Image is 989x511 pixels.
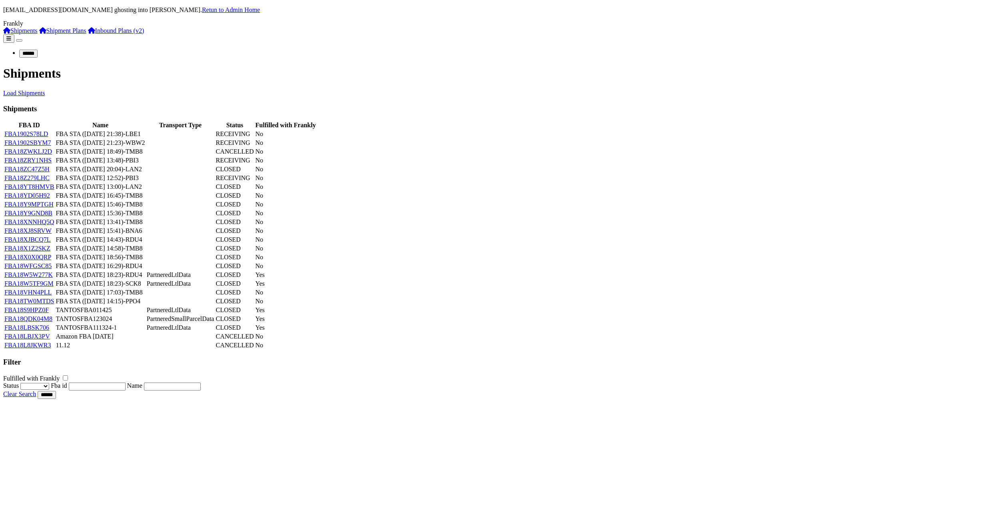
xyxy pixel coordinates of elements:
[215,341,254,349] td: CANCELLED
[215,209,254,217] td: CLOSED
[255,130,316,138] td: No
[55,244,145,252] td: FBA STA ([DATE] 14:58)-TMB8
[255,271,316,279] td: Yes
[3,27,38,34] a: Shipments
[255,165,316,173] td: No
[55,192,145,200] td: FBA STA ([DATE] 16:45)-TMB8
[215,183,254,191] td: CLOSED
[3,104,986,113] h3: Shipments
[3,375,60,382] label: Fulfilled with Frankly
[4,121,54,129] th: FBA ID
[146,324,215,332] td: PartneredLtlData
[55,289,145,297] td: FBA STA ([DATE] 17:03)-TMB8
[4,174,50,181] a: FBA18Z279LHC
[146,315,215,323] td: PartneredSmallParcelData
[55,183,145,191] td: FBA STA ([DATE] 13:00)-LAN2
[4,315,52,322] a: FBA18QDK04M8
[4,236,51,243] a: FBA18XJBCQ7L
[255,289,316,297] td: No
[3,358,986,367] h3: Filter
[255,280,316,288] td: Yes
[215,333,254,341] td: CANCELLED
[215,148,254,156] td: CANCELLED
[127,382,142,389] label: Name
[4,139,51,146] a: FBA1902SBYM7
[3,66,986,81] h1: Shipments
[51,382,67,389] label: Fba id
[55,262,145,270] td: FBA STA ([DATE] 16:29)-RDU4
[4,289,52,296] a: FBA18VHN4PLL
[4,307,49,313] a: FBA18S9HPZ0F
[215,165,254,173] td: CLOSED
[215,192,254,200] td: CLOSED
[215,253,254,261] td: CLOSED
[55,306,145,314] td: TANTOSFBA011425
[4,342,51,349] a: FBA18L8JKWR3
[55,148,145,156] td: FBA STA ([DATE] 18:49)-TMB8
[255,324,316,332] td: Yes
[255,236,316,244] td: No
[55,227,145,235] td: FBA STA ([DATE] 15:41)-BNA6
[4,298,54,305] a: FBA18TW0MTDS
[4,218,54,225] a: FBA18XNNHQ5Q
[215,306,254,314] td: CLOSED
[255,306,316,314] td: Yes
[3,382,19,389] label: Status
[4,148,52,155] a: FBA18ZWKLJ2D
[4,157,52,164] a: FBA18ZRY1NHS
[55,253,145,261] td: FBA STA ([DATE] 18:56)-TMB8
[255,148,316,156] td: No
[55,200,145,208] td: FBA STA ([DATE] 15:46)-TMB8
[255,297,316,305] td: No
[255,315,316,323] td: Yes
[255,262,316,270] td: No
[215,262,254,270] td: CLOSED
[215,227,254,235] td: CLOSED
[55,121,145,129] th: Name
[255,227,316,235] td: No
[4,271,53,278] a: FBA18W5W277K
[55,156,145,164] td: FBA STA ([DATE] 13:48)-PBI3
[215,200,254,208] td: CLOSED
[215,156,254,164] td: RECEIVING
[215,236,254,244] td: CLOSED
[4,227,52,234] a: FBA18XJ8SRVW
[4,280,54,287] a: FBA18W5TF9GM
[3,90,45,96] a: Load Shipments
[255,174,316,182] td: No
[4,130,48,137] a: FBA1902S78LD
[16,39,22,42] button: Toggle navigation
[88,27,144,34] a: Inbound Plans (v2)
[146,280,215,288] td: PartneredLtlData
[255,333,316,341] td: No
[4,245,50,252] a: FBA18X1Z2SKZ
[215,174,254,182] td: RECEIVING
[255,139,316,147] td: No
[4,333,50,340] a: FBA18LBJX3PV
[55,218,145,226] td: FBA STA ([DATE] 13:41)-TMB8
[255,200,316,208] td: No
[55,333,145,341] td: Amazon FBA [DATE]
[55,130,145,138] td: FBA STA ([DATE] 21:38)-LBE1
[215,218,254,226] td: CLOSED
[255,121,316,129] th: Fulfilled with Frankly
[3,391,36,397] a: Clear Search
[146,306,215,314] td: PartneredLtlData
[255,253,316,261] td: No
[4,210,52,216] a: FBA18Y9GND8B
[215,244,254,252] td: CLOSED
[215,139,254,147] td: RECEIVING
[4,263,52,269] a: FBA18WFGSC85
[4,192,50,199] a: FBA18YD05H92
[55,209,145,217] td: FBA STA ([DATE] 15:36)-TMB8
[55,315,145,323] td: TANTOSFBA123024
[55,236,145,244] td: FBA STA ([DATE] 14:43)-RDU4
[215,297,254,305] td: CLOSED
[4,201,54,208] a: FBA18Y9MPTGH
[255,209,316,217] td: No
[39,27,86,34] a: Shipment Plans
[4,166,50,172] a: FBA18ZC47Z5H
[215,271,254,279] td: CLOSED
[202,6,260,13] a: Retun to Admin Home
[146,121,215,129] th: Transport Type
